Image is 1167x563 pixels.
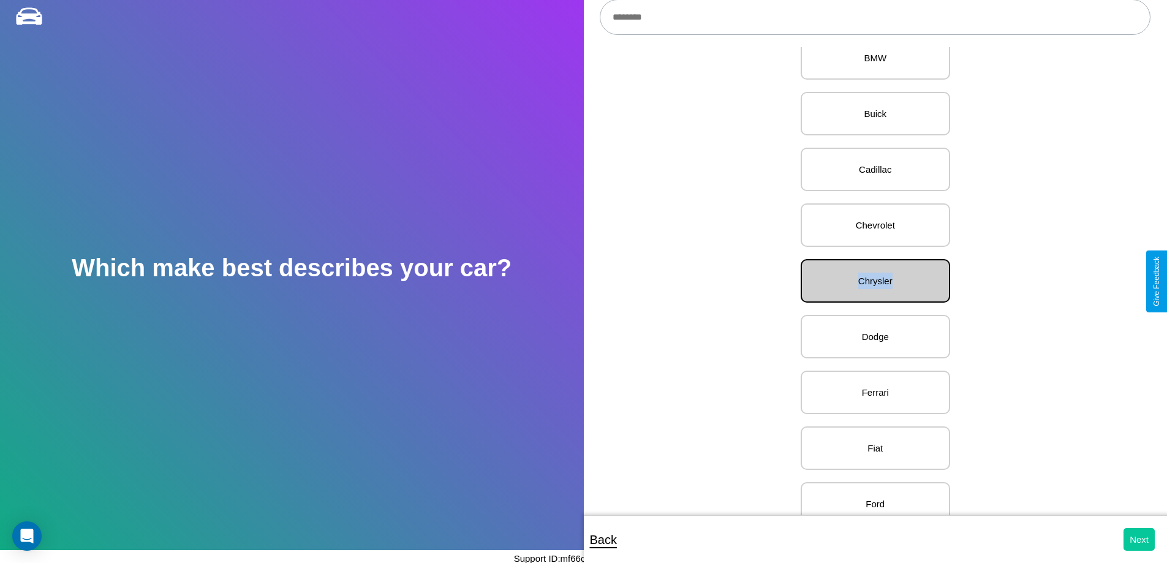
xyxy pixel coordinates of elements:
[1124,528,1155,551] button: Next
[1152,257,1161,306] div: Give Feedback
[814,105,937,122] p: Buick
[814,273,937,289] p: Chrysler
[590,529,617,551] p: Back
[814,440,937,456] p: Fiat
[814,161,937,178] p: Cadillac
[72,254,512,282] h2: Which make best describes your car?
[814,496,937,512] p: Ford
[814,50,937,66] p: BMW
[814,328,937,345] p: Dodge
[814,384,937,401] p: Ferrari
[12,521,42,551] div: Open Intercom Messenger
[814,217,937,233] p: Chevrolet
